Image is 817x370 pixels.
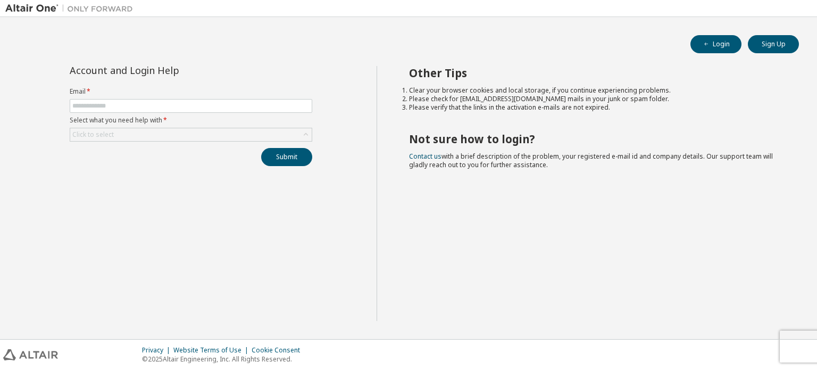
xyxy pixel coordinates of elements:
div: Click to select [72,130,114,139]
label: Email [70,87,312,96]
h2: Other Tips [409,66,780,80]
li: Clear your browser cookies and local storage, if you continue experiencing problems. [409,86,780,95]
button: Submit [261,148,312,166]
div: Account and Login Help [70,66,264,75]
h2: Not sure how to login? [409,132,780,146]
div: Website Terms of Use [173,346,252,355]
label: Select what you need help with [70,116,312,125]
div: Privacy [142,346,173,355]
span: with a brief description of the problem, your registered e-mail id and company details. Our suppo... [409,152,773,169]
li: Please verify that the links in the activation e-mails are not expired. [409,103,780,112]
button: Sign Up [748,35,799,53]
button: Login [690,35,741,53]
img: altair_logo.svg [3,349,58,360]
div: Cookie Consent [252,346,306,355]
div: Click to select [70,128,312,141]
li: Please check for [EMAIL_ADDRESS][DOMAIN_NAME] mails in your junk or spam folder. [409,95,780,103]
img: Altair One [5,3,138,14]
a: Contact us [409,152,441,161]
p: © 2025 Altair Engineering, Inc. All Rights Reserved. [142,355,306,364]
